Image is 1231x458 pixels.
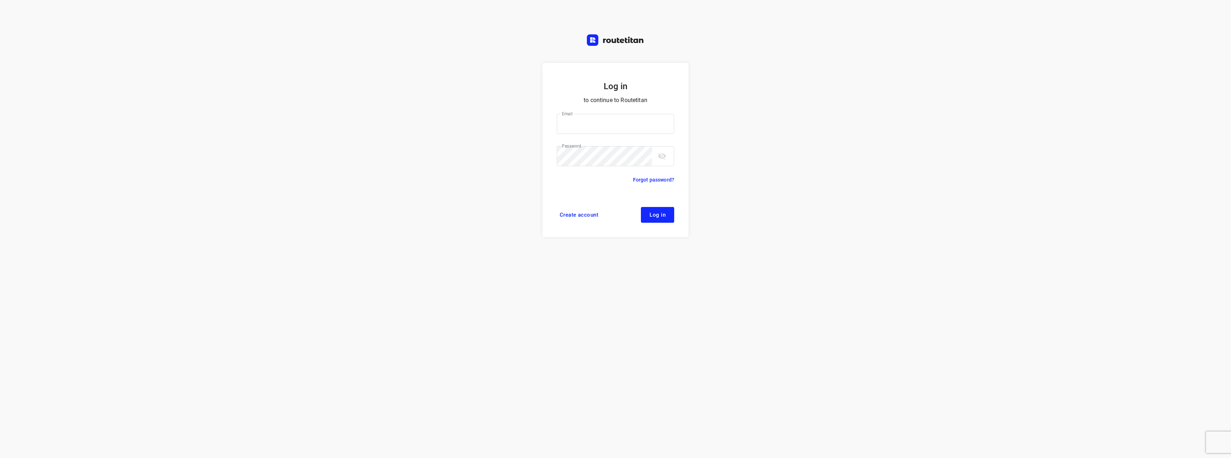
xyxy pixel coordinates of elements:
[649,212,666,218] span: Log in
[557,207,601,223] a: Create account
[641,207,674,223] button: Log in
[633,175,674,184] a: Forgot password?
[587,34,644,48] a: Routetitan
[560,212,598,218] span: Create account
[557,95,674,105] p: to continue to Routetitan
[587,34,644,46] img: Routetitan
[655,149,669,163] button: toggle password visibility
[557,80,674,92] h5: Log in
